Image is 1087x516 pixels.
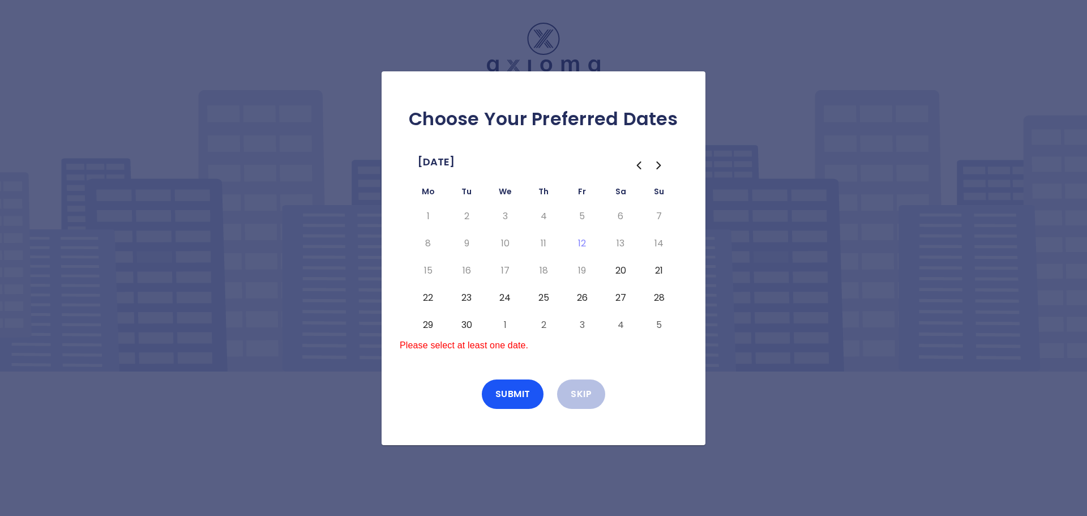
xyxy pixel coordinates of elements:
[418,316,438,334] button: Monday, September 29th, 2025
[495,316,515,334] button: Wednesday, October 1st, 2025
[418,289,438,307] button: Monday, September 22nd, 2025
[418,262,438,280] button: Monday, September 15th, 2025
[447,185,486,203] th: Tuesday
[486,185,524,203] th: Wednesday
[649,316,669,334] button: Sunday, October 5th, 2025
[610,289,631,307] button: Saturday, September 27th, 2025
[610,207,631,225] button: Saturday, September 6th, 2025
[533,316,554,334] button: Thursday, October 2nd, 2025
[610,316,631,334] button: Saturday, October 4th, 2025
[456,262,477,280] button: Tuesday, September 16th, 2025
[557,379,605,409] button: Skip
[456,207,477,225] button: Tuesday, September 2nd, 2025
[533,234,554,253] button: Thursday, September 11th, 2025
[487,23,600,79] img: Logo
[409,185,678,339] table: September 2025
[601,185,640,203] th: Saturday
[610,234,631,253] button: Saturday, September 13th, 2025
[495,262,515,280] button: Wednesday, September 17th, 2025
[400,339,687,352] p: Please select at least one date.
[482,379,544,409] button: Submit
[533,262,554,280] button: Thursday, September 18th, 2025
[456,234,477,253] button: Tuesday, September 9th, 2025
[649,289,669,307] button: Sunday, September 28th, 2025
[495,289,515,307] button: Wednesday, September 24th, 2025
[649,155,669,176] button: Go to the Next Month
[572,262,592,280] button: Friday, September 19th, 2025
[533,207,554,225] button: Thursday, September 4th, 2025
[563,185,601,203] th: Friday
[628,155,649,176] button: Go to the Previous Month
[456,289,477,307] button: Tuesday, September 23rd, 2025
[400,108,687,130] h2: Choose Your Preferred Dates
[495,234,515,253] button: Wednesday, September 10th, 2025
[409,185,447,203] th: Monday
[418,234,438,253] button: Monday, September 8th, 2025
[456,316,477,334] button: Tuesday, September 30th, 2025
[572,207,592,225] button: Friday, September 5th, 2025
[533,289,554,307] button: Thursday, September 25th, 2025
[418,153,455,171] span: [DATE]
[495,207,515,225] button: Wednesday, September 3rd, 2025
[572,316,592,334] button: Friday, October 3rd, 2025
[610,262,631,280] button: Saturday, September 20th, 2025
[418,207,438,225] button: Monday, September 1st, 2025
[649,262,669,280] button: Sunday, September 21st, 2025
[649,207,669,225] button: Sunday, September 7th, 2025
[524,185,563,203] th: Thursday
[572,289,592,307] button: Friday, September 26th, 2025
[572,234,592,253] button: Today, Friday, September 12th, 2025
[649,234,669,253] button: Sunday, September 14th, 2025
[640,185,678,203] th: Sunday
